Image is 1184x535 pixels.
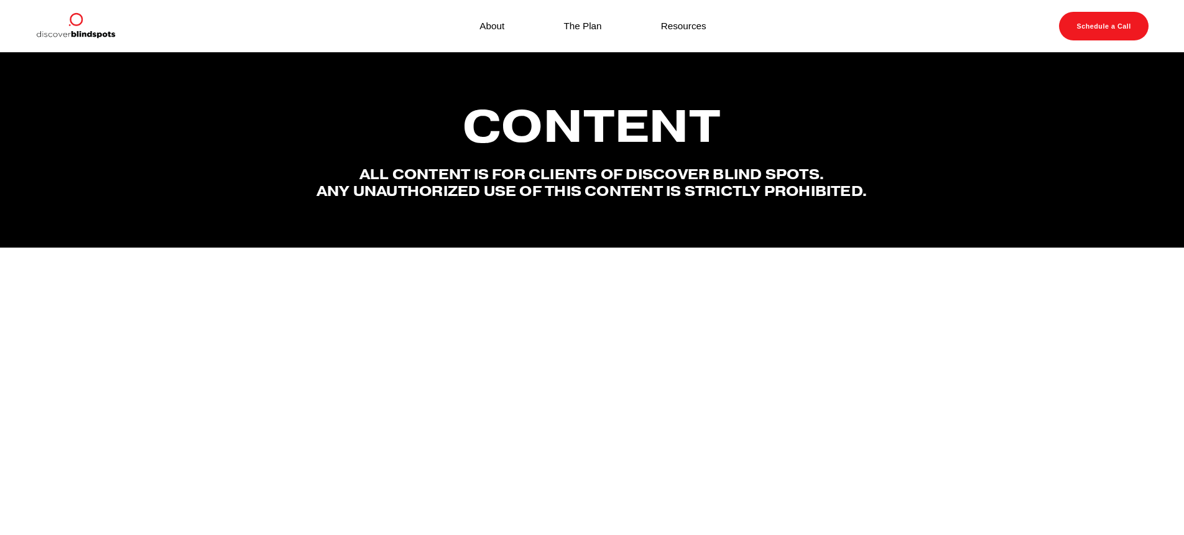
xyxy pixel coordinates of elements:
a: Schedule a Call [1059,12,1149,40]
span: Voice Overs [911,490,1019,507]
span: Thought LEadership Video Scripts [63,490,374,507]
span: One word blogs [517,490,667,507]
a: Resources [661,17,706,34]
h2: Content [315,102,868,151]
img: Discover Blind Spots [35,12,115,40]
a: About [479,17,504,34]
a: The Plan [563,17,601,34]
h4: All content is for Clients of Discover Blind spots. Any unauthorized use of this content is stric... [315,166,868,198]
